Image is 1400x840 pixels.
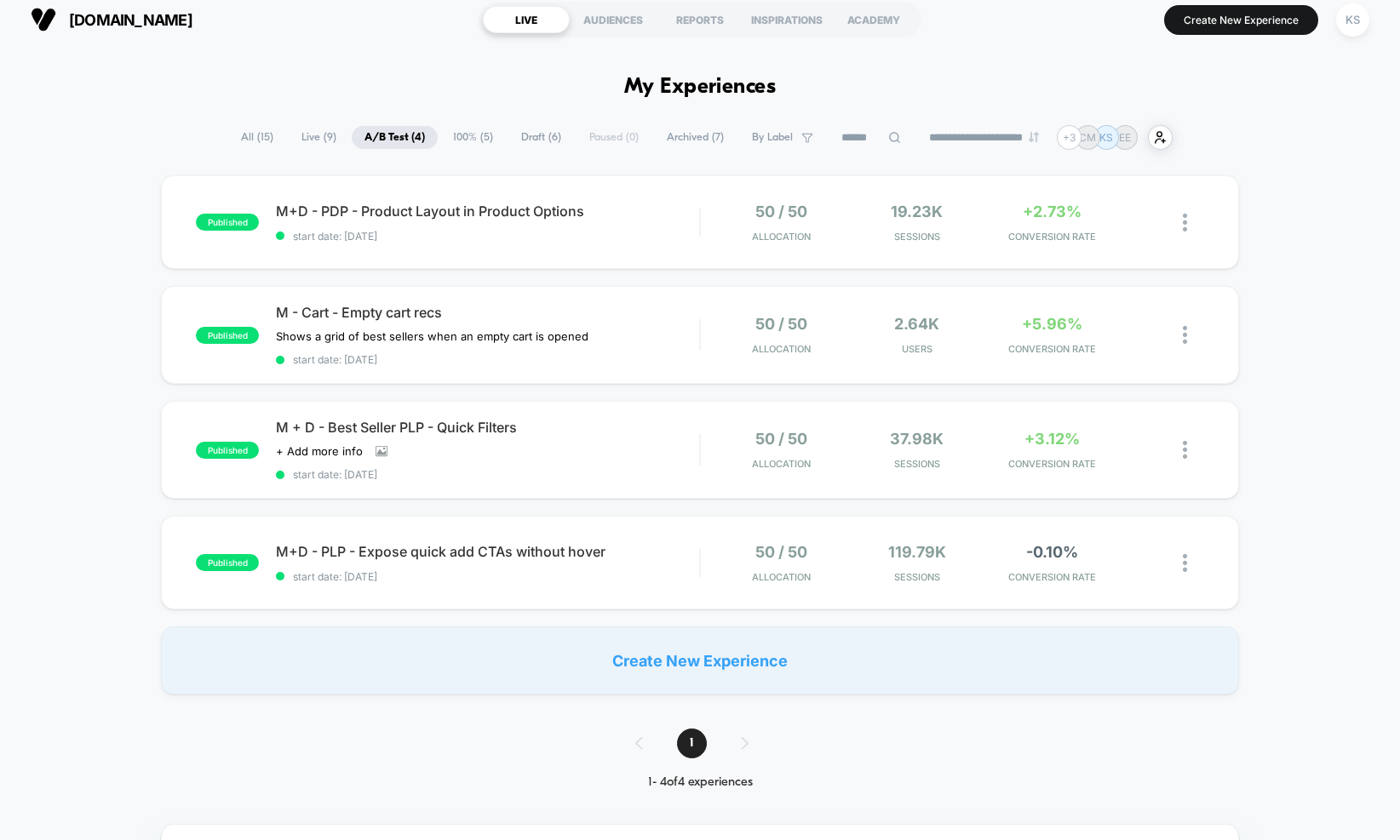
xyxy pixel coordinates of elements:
span: 50 / 50 [755,203,807,220]
span: CONVERSION RATE [989,231,1116,243]
button: [DOMAIN_NAME] [26,6,198,33]
span: +2.73% [1023,203,1082,220]
div: INSPIRATIONS [743,6,830,33]
span: Archived ( 7 ) [654,126,737,149]
span: Sessions [853,231,980,243]
span: -0.10% [1026,543,1078,561]
span: CONVERSION RATE [989,571,1116,583]
img: close [1183,441,1187,459]
div: + 3 [1057,125,1082,150]
span: [DOMAIN_NAME] [69,11,192,29]
span: Allocation [752,231,811,243]
span: 37.98k [890,430,944,448]
span: CONVERSION RATE [989,343,1116,355]
img: Visually logo [31,7,56,32]
span: CONVERSION RATE [989,458,1116,470]
div: KS [1336,3,1369,37]
span: start date: [DATE] [276,353,699,366]
span: +5.96% [1022,315,1082,333]
span: Users [853,343,980,355]
button: KS [1331,3,1374,37]
span: By Label [752,131,793,144]
span: 50 / 50 [755,543,807,561]
span: M - Cart - Empty cart recs [276,304,699,321]
span: 119.79k [888,543,946,561]
span: Draft ( 6 ) [508,126,574,149]
img: close [1183,554,1187,572]
p: EE [1119,131,1131,144]
span: Allocation [752,343,811,355]
span: start date: [DATE] [276,230,699,243]
span: A/B Test ( 4 ) [352,126,438,149]
span: Shows a grid of best sellers when an empty cart is opened [276,329,588,343]
p: KS [1099,131,1113,144]
span: Allocation [752,571,811,583]
span: 50 / 50 [755,315,807,333]
div: LIVE [483,6,570,33]
p: CM [1079,131,1096,144]
span: Live ( 9 ) [289,126,349,149]
span: +3.12% [1024,430,1080,448]
img: close [1183,214,1187,231]
div: ACADEMY [830,6,917,33]
span: 50 / 50 [755,430,807,448]
img: end [1029,132,1039,142]
span: published [196,442,259,459]
div: Create New Experience [161,626,1239,694]
span: M + D - Best Seller PLP - Quick Filters [276,419,699,436]
div: REPORTS [657,6,743,33]
span: 19.23k [891,203,943,220]
span: published [196,554,259,571]
button: Create New Experience [1164,5,1318,35]
span: start date: [DATE] [276,468,699,481]
span: 1 [677,729,707,758]
h1: My Experiences [624,75,777,100]
span: All ( 15 ) [228,126,286,149]
span: Allocation [752,458,811,470]
span: published [196,214,259,231]
span: start date: [DATE] [276,570,699,583]
span: M+D - PDP - Product Layout in Product Options [276,203,699,220]
span: Sessions [853,458,980,470]
span: Sessions [853,571,980,583]
span: M+D - PLP - Expose quick add CTAs without hover [276,543,699,560]
span: + Add more info [276,444,363,458]
span: 2.64k [894,315,939,333]
div: 1 - 4 of 4 experiences [618,775,783,790]
div: AUDIENCES [570,6,657,33]
img: close [1183,326,1187,344]
span: published [196,327,259,344]
span: 100% ( 5 ) [440,126,506,149]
